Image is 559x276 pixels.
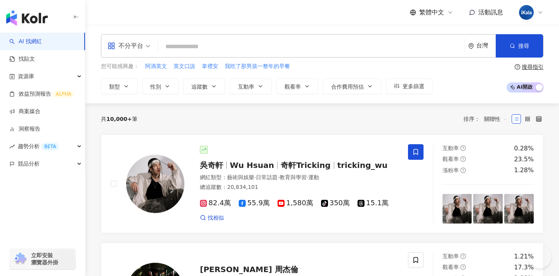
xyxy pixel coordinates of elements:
[9,125,40,133] a: 洞察報告
[6,10,48,26] img: logo
[386,79,432,94] button: 更多篩選
[285,84,301,90] span: 觀看率
[9,108,40,115] a: 商案媒合
[230,161,274,170] span: Wu Hsuan
[201,62,219,71] button: 韋禮安
[9,55,35,63] a: 找貼文
[225,63,290,70] span: 我吃了那男孩一整年的早餐
[460,253,466,259] span: question-circle
[200,161,223,170] span: 吳奇軒
[200,265,298,274] span: [PERSON_NAME] 周杰倫
[522,64,543,70] div: 搜尋指引
[464,113,512,125] div: 排序：
[145,63,167,70] span: 阿滴英文
[484,113,507,125] span: 關聯性
[208,214,224,222] span: 找相似
[331,84,364,90] span: 合作費用預估
[514,166,534,175] div: 1.28%
[224,62,290,71] button: 我吃了那男孩一整年的早餐
[239,199,270,207] span: 55.9萬
[308,174,319,180] span: 運動
[519,5,534,20] img: cropped-ikala-app-icon-2.png
[419,8,444,17] span: 繁體中文
[443,253,459,259] span: 互動率
[276,79,318,94] button: 觀看率
[473,194,503,224] img: post-image
[18,155,40,173] span: 競品分析
[174,63,195,70] span: 英文口說
[9,144,15,149] span: rise
[514,144,534,153] div: 0.28%
[191,84,208,90] span: 追蹤數
[173,62,196,71] button: 英文口說
[256,174,278,180] span: 日常話題
[145,62,167,71] button: 阿滴英文
[109,84,120,90] span: 類型
[101,116,137,122] div: 共 筆
[476,42,496,49] div: 台灣
[101,63,139,70] span: 您可能感興趣：
[514,263,534,272] div: 17.3%
[9,38,42,45] a: searchAI 找網紅
[528,245,551,268] iframe: Help Scout Beacon - Open
[278,199,313,207] span: 1,580萬
[106,116,132,122] span: 10,000+
[514,155,534,164] div: 23.5%
[200,214,224,222] a: 找相似
[142,79,179,94] button: 性別
[12,253,28,265] img: chrome extension
[443,145,459,151] span: 互動率
[202,63,218,70] span: 韋禮安
[443,264,459,270] span: 觀看率
[31,252,58,266] span: 立即安裝 瀏覽器外掛
[443,167,459,173] span: 漲粉率
[126,155,184,213] img: KOL Avatar
[518,43,529,49] span: 搜尋
[200,199,231,207] span: 82.4萬
[460,145,466,151] span: question-circle
[10,248,75,269] a: chrome extension立即安裝 瀏覽器外掛
[460,156,466,162] span: question-circle
[200,183,399,191] div: 總追蹤數 ： 20,834,101
[18,138,59,155] span: 趨勢分析
[307,174,308,180] span: ·
[200,174,399,182] div: 網紅類型 ：
[504,194,534,224] img: post-image
[150,84,161,90] span: 性別
[279,174,307,180] span: 教育與學習
[18,68,34,85] span: 資源庫
[101,135,543,233] a: KOL Avatar吳奇軒Wu Hsuan奇軒Trickingtricking_wu網紅類型：藝術與娛樂·日常話題·教育與學習·運動總追蹤數：20,834,10182.4萬55.9萬1,580萬...
[101,79,137,94] button: 類型
[321,199,350,207] span: 350萬
[238,84,254,90] span: 互動率
[443,156,459,162] span: 觀看率
[108,40,143,52] div: 不分平台
[183,79,225,94] button: 追蹤數
[230,79,272,94] button: 互動率
[460,168,466,173] span: question-circle
[468,43,474,49] span: environment
[41,143,59,150] div: BETA
[281,161,331,170] span: 奇軒Tricking
[278,174,279,180] span: ·
[108,42,115,50] span: appstore
[9,90,74,98] a: 效益預測報告ALPHA
[515,64,520,70] span: question-circle
[443,194,472,224] img: post-image
[254,174,256,180] span: ·
[323,79,381,94] button: 合作費用預估
[358,199,389,207] span: 15.1萬
[403,83,424,89] span: 更多篩選
[514,252,534,261] div: 1.21%
[337,161,388,170] span: tricking_wu
[227,174,254,180] span: 藝術與娛樂
[496,34,543,58] button: 搜尋
[478,9,503,16] span: 活動訊息
[460,264,466,270] span: question-circle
